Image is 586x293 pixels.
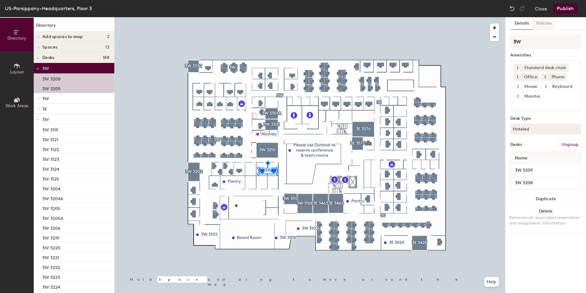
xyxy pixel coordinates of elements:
[42,204,60,211] p: 3W 3205
[517,65,518,71] span: 1
[513,64,521,72] button: 1
[505,193,586,205] button: Duplicate
[6,103,28,108] span: Work Areas
[522,92,543,100] div: Monitor
[42,135,58,143] p: 3W 3121
[509,6,515,12] img: Undo
[42,75,60,82] p: 3W 3208
[484,277,499,287] button: Help
[542,83,550,91] button: 1
[42,107,47,112] span: 3E
[517,93,519,100] span: 1
[42,234,59,241] p: 3W 3219
[42,244,60,251] p: 3W 3220
[549,73,567,81] div: Phone
[514,92,522,100] button: 1
[510,142,522,147] div: Desks
[42,165,59,172] p: 3W 3124
[42,283,60,290] p: 3W 3224
[107,34,109,39] span: 2
[519,6,525,12] img: Redo
[42,175,59,182] p: 3W 3125
[34,22,114,32] h1: Directory
[42,273,60,280] p: 3W 3223
[42,34,83,39] span: Add spaces to map
[42,66,49,71] span: 3W
[42,126,58,133] p: 3W 3119
[5,5,92,12] div: US-Parsippany-Headquarters, Floor 3
[42,253,59,260] p: 3W 3221
[512,166,580,175] input: Unnamed desk
[550,83,575,91] div: Keyboard
[105,45,109,50] span: 12
[42,45,58,50] span: Spaces
[510,123,581,135] button: Hoteled
[509,215,582,226] div: Removes all associated reservation and assignment information
[42,185,60,192] p: 3W 3204
[553,4,577,14] button: Publish
[42,96,49,101] span: 3W
[42,55,54,60] span: Desks
[514,83,522,91] button: 1
[513,73,521,81] button: 1
[541,73,549,81] button: 1
[533,17,555,30] button: Policies
[559,139,581,150] button: Ungroup
[522,83,540,91] div: Mouse
[10,69,24,75] span: Layout
[517,84,519,90] span: 1
[517,74,518,80] span: 1
[42,194,63,201] p: 3W 3204A
[42,145,59,152] p: 3W 3122
[545,84,546,90] span: 1
[510,53,581,58] div: Amenities
[42,155,59,162] p: 3W 3123
[42,84,60,92] p: 3W 3209
[512,153,531,164] span: Name
[521,73,540,81] div: Office
[42,263,60,270] p: 3W 3222
[511,17,533,30] button: Details
[512,178,580,187] input: Unnamed desk
[103,55,109,60] span: 188
[7,36,26,41] span: Directory
[42,224,60,231] p: 3W 3206
[42,117,49,122] span: 3W
[42,214,63,221] p: 3W 3205A
[535,4,547,14] button: Close
[510,116,581,121] div: Desk Type
[521,64,569,72] div: Standard desk chair
[544,74,546,80] span: 1
[505,205,586,232] button: DeleteRemoves all associated reservation and assignment information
